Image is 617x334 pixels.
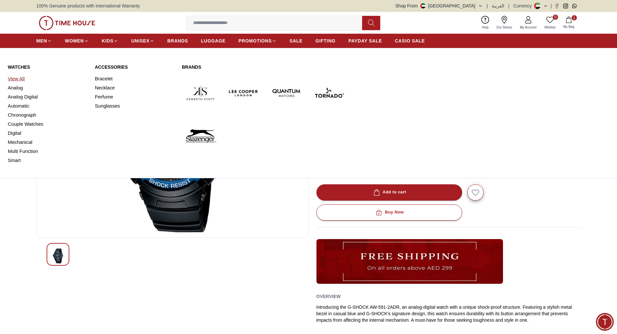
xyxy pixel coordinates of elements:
div: Buy Now [374,209,404,216]
a: Mechanical [8,138,87,147]
span: UNISEX [131,38,149,44]
h2: Overview [316,292,341,301]
span: PAYDAY SALE [348,38,382,44]
span: PROMOTIONS [238,38,272,44]
span: SALE [290,38,303,44]
a: Analog [8,83,87,92]
button: Shop From[GEOGRAPHIC_DATA] [395,3,483,9]
div: Chat Widget [596,313,614,331]
img: ... [316,239,503,284]
span: MEN [36,38,47,44]
a: Watches [8,64,87,70]
a: WOMEN [65,35,89,47]
a: SALE [290,35,303,47]
button: 1My Bag [559,15,578,30]
a: GIFTING [315,35,336,47]
span: Our Stores [494,25,515,30]
span: 100% Genuine products with International Warranty [36,3,140,9]
img: United Arab Emirates [420,3,426,8]
a: Perfume [95,92,174,101]
span: My Bag [561,24,577,29]
a: Automatic [8,101,87,110]
img: Tornado [310,74,348,112]
a: Digital [8,129,87,138]
button: Buy Now [316,204,462,221]
a: 0Wishlist [541,15,559,31]
div: Add to cart [372,189,406,196]
span: GIFTING [315,38,336,44]
a: View All [8,74,87,83]
span: BRANDS [167,38,188,44]
a: CASIO SALE [395,35,425,47]
span: WOMEN [65,38,84,44]
span: CASIO SALE [395,38,425,44]
img: Kenneth Scott [182,74,219,112]
a: Instagram [563,4,568,8]
span: Wishlist [542,25,558,30]
a: UNISEX [131,35,154,47]
a: Whatsapp [572,4,577,8]
a: Chronograph [8,110,87,120]
img: Slazenger [182,117,219,155]
span: My Account [517,25,539,30]
img: Quantum [268,74,305,112]
a: Our Stores [493,15,516,31]
a: Facebook [554,4,559,8]
span: 1 [572,15,577,20]
a: MEN [36,35,52,47]
a: BRANDS [167,35,188,47]
img: G-Shock Men's Analog-Digital Black Dial Watch - AW-591-2ADR [52,248,64,263]
a: PAYDAY SALE [348,35,382,47]
a: Brands [182,64,348,70]
a: Multi Function [8,147,87,156]
a: LUGGAGE [201,35,226,47]
a: Smart [8,156,87,165]
span: KIDS [102,38,113,44]
img: ... [39,16,95,30]
div: Currency [513,3,534,9]
a: Help [478,15,493,31]
span: LUGGAGE [201,38,226,44]
button: العربية [492,3,504,9]
span: | [487,3,488,9]
a: Bracelet [95,74,174,83]
span: 0 [553,15,558,20]
a: Sunglasses [95,101,174,110]
span: | [551,3,552,9]
a: Analog Digital [8,92,87,101]
button: Add to cart [316,184,462,201]
a: Necklace [95,83,174,92]
img: Lee Cooper [225,74,262,112]
div: Introducing the G-SHOCK AW-591-2ADR, an analog-digital watch with a unique shock-proof structure.... [316,304,581,323]
span: | [508,3,509,9]
span: Help [479,25,491,30]
a: Accessories [95,64,174,70]
a: PROMOTIONS [238,35,277,47]
a: Couple Watches [8,120,87,129]
a: KIDS [102,35,118,47]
